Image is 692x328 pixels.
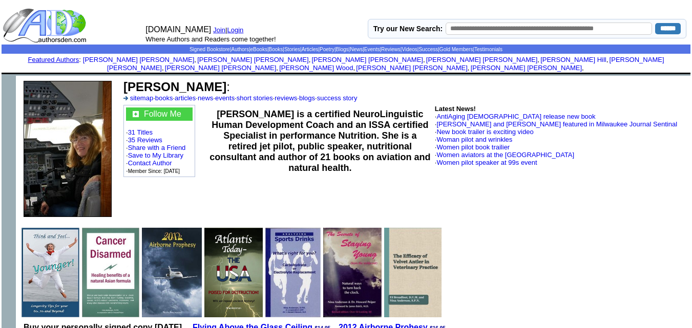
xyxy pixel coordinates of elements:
font: i [539,57,540,63]
span: | | | | | | | | | | | | | | [190,47,502,52]
font: [DOMAIN_NAME] [145,25,211,34]
b: [PERSON_NAME] [123,80,226,94]
a: [PERSON_NAME] [PERSON_NAME] [356,64,467,72]
font: · [435,151,574,159]
a: Save to My Library [128,151,183,159]
a: blogs [299,94,315,102]
img: 69056.jpg [22,228,79,317]
font: i [608,57,609,63]
a: Blogs [336,47,349,52]
a: Signed Bookstore [190,47,230,52]
a: Events [364,47,380,52]
img: 67209.jpg [384,228,442,317]
a: Reviews [381,47,401,52]
font: | [225,26,247,34]
font: · · · · · · [126,107,193,174]
img: 13843.jpg [82,228,140,317]
a: Share with a Friend [128,144,186,151]
font: · [435,143,510,151]
a: [PERSON_NAME] [PERSON_NAME] [311,56,423,63]
a: Follow Me [144,110,181,118]
a: Poetry [320,47,334,52]
a: [PERSON_NAME] [PERSON_NAME] [107,56,664,72]
a: news [198,94,213,102]
a: articles [175,94,196,102]
a: Women pilot book trailier [436,143,510,151]
font: , , , , , , , , , , [83,56,664,72]
a: eBooks [250,47,267,52]
img: shim.gif [80,272,81,273]
font: · [435,128,534,136]
a: 31 Titles [128,128,153,136]
a: Testimonials [474,47,502,52]
a: Stories [284,47,300,52]
font: i [355,65,356,71]
a: Join [213,26,225,34]
a: Women pilot speaker at 99s event [436,159,537,166]
b: [PERSON_NAME] is a certified NeuroLinguistic Human Development Coach and an ISSA certified Specia... [209,109,430,173]
a: Contact Author [128,159,172,167]
a: Authors [231,47,248,52]
a: events [215,94,235,102]
img: 34307.jpg [323,228,382,317]
a: Gold Members [439,47,473,52]
img: 27589.jpg [24,81,112,217]
a: News [350,47,363,52]
a: [PERSON_NAME] [PERSON_NAME] [165,64,276,72]
font: · [435,120,677,128]
img: 13841.jpg [142,228,201,317]
a: success story [317,94,358,102]
font: · [435,159,537,166]
font: i [425,57,426,63]
font: Where Authors and Readers come together! [145,35,276,43]
font: i [164,65,165,71]
a: books [155,94,173,102]
font: · · · · · · · · [123,94,357,102]
a: reviews [275,94,297,102]
img: a_336699.gif [123,96,128,100]
a: [PERSON_NAME] [PERSON_NAME] [197,56,308,63]
font: i [469,65,470,71]
a: [PERSON_NAME] Wood [279,64,353,72]
img: shim.gif [345,74,347,76]
font: · [435,136,513,143]
img: shim.gif [140,272,141,273]
label: Try our New Search: [373,25,443,33]
a: Featured Authors [28,56,79,63]
a: sitemap [130,94,154,102]
font: i [196,57,197,63]
a: Books [269,47,283,52]
font: i [310,57,311,63]
img: gc.jpg [133,111,139,117]
a: [PERSON_NAME] [PERSON_NAME] [426,56,537,63]
b: Latest News! [435,105,476,113]
a: [PERSON_NAME] and [PERSON_NAME] featured in Milwaukee Journal Sentinal [436,120,677,128]
font: i [278,65,279,71]
a: Articles [302,47,319,52]
a: [PERSON_NAME] [PERSON_NAME] [83,56,194,63]
img: 13840.jpg [204,228,263,317]
a: 35 Reviews [128,136,162,144]
a: AntiAging [DEMOGRAPHIC_DATA] release new book [436,113,595,120]
img: logo_ad.gif [3,8,89,43]
a: Login [227,26,244,34]
font: · [435,113,596,120]
a: short stories [237,94,273,102]
a: Women aviators at the [GEOGRAPHIC_DATA] [436,151,574,159]
img: shim.gif [345,73,347,74]
a: Woman pilot and wrinkles [436,136,512,143]
a: New book trailer is exciting video [436,128,533,136]
a: [PERSON_NAME] [PERSON_NAME] [471,64,582,72]
img: shim.gif [443,272,443,273]
a: Videos [402,47,417,52]
font: : [123,80,230,94]
a: [PERSON_NAME] Hill [540,56,606,63]
font: : [28,56,80,63]
font: i [584,65,585,71]
img: 16154.jpg [265,228,321,317]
